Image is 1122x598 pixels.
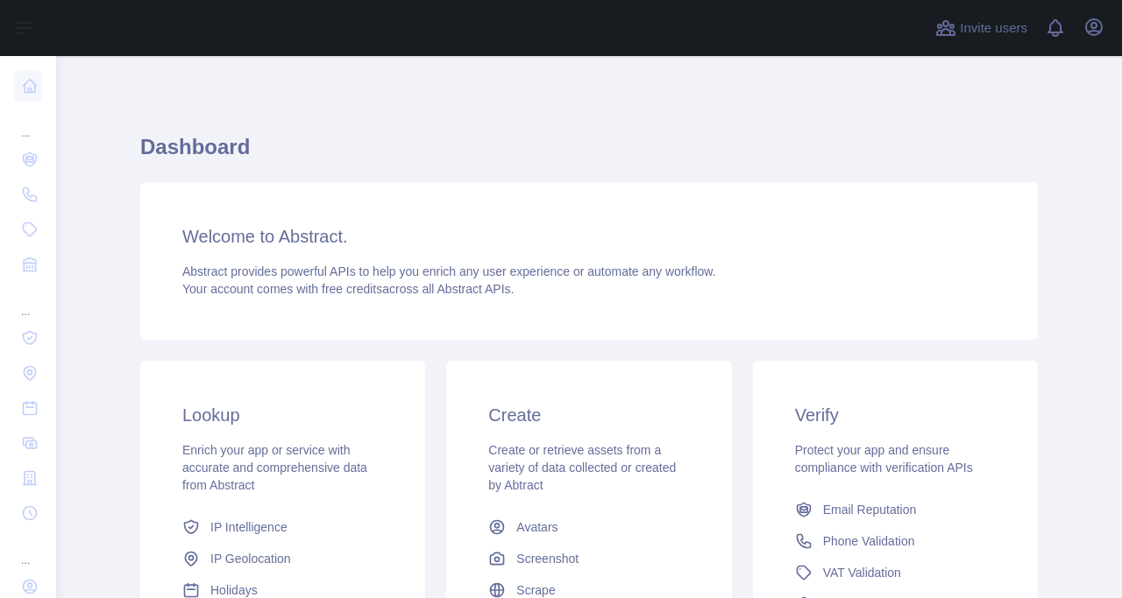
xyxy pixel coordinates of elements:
[182,403,383,427] h3: Lookup
[182,264,716,278] span: Abstract provides powerful APIs to help you enrich any user experience or automate any workflow.
[488,443,676,492] span: Create or retrieve assets from a variety of data collected or created by Abtract
[140,133,1038,175] h1: Dashboard
[823,501,917,518] span: Email Reputation
[960,18,1027,39] span: Invite users
[516,550,579,567] span: Screenshot
[788,494,1003,525] a: Email Reputation
[322,282,382,296] span: free credits
[788,557,1003,588] a: VAT Validation
[14,284,42,319] div: ...
[488,403,689,427] h3: Create
[795,403,996,427] h3: Verify
[14,105,42,140] div: ...
[175,511,390,543] a: IP Intelligence
[823,532,915,550] span: Phone Validation
[516,518,557,536] span: Avatars
[14,532,42,567] div: ...
[481,511,696,543] a: Avatars
[210,518,288,536] span: IP Intelligence
[182,282,514,296] span: Your account comes with across all Abstract APIs.
[182,224,996,249] h3: Welcome to Abstract.
[932,14,1031,42] button: Invite users
[182,443,367,492] span: Enrich your app or service with accurate and comprehensive data from Abstract
[481,543,696,574] a: Screenshot
[788,525,1003,557] a: Phone Validation
[823,564,901,581] span: VAT Validation
[175,543,390,574] a: IP Geolocation
[210,550,291,567] span: IP Geolocation
[795,443,973,475] span: Protect your app and ensure compliance with verification APIs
